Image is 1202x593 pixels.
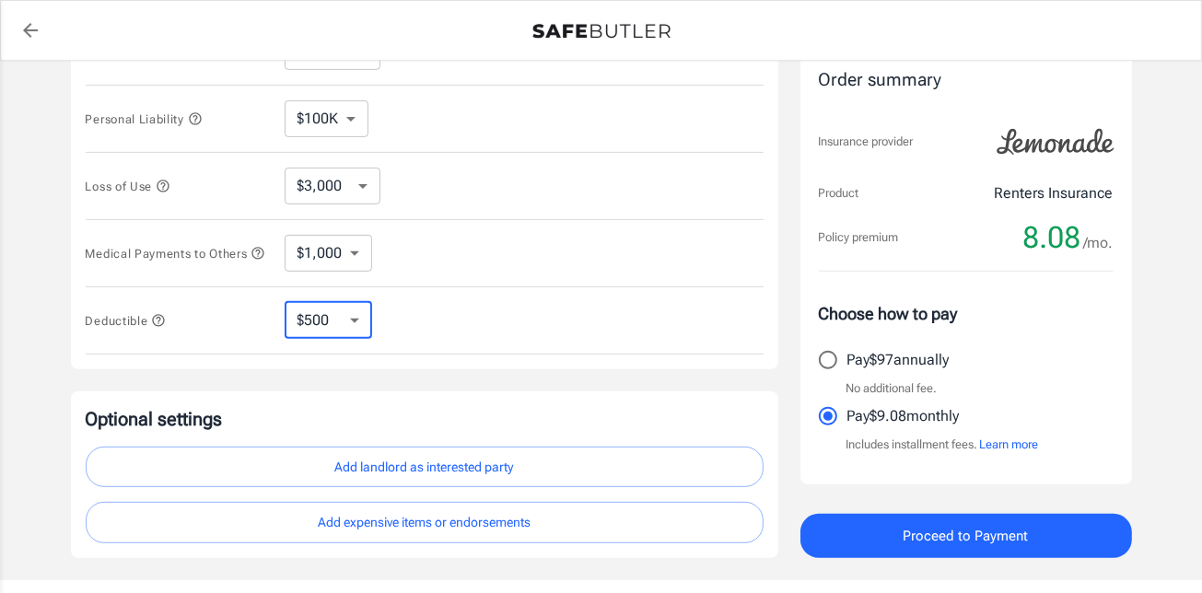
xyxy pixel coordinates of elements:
a: back to quotes [12,12,49,49]
p: Pay $97 annually [847,349,950,371]
span: Loss of Use [86,180,170,193]
button: Deductible [86,309,167,331]
button: Add expensive items or endorsements [86,502,764,543]
p: Choose how to pay [819,301,1114,326]
button: Add landlord as interested party [86,447,764,488]
div: Order summary [819,67,1114,94]
button: Learn more [980,436,1039,454]
span: Medical Payments to Others [86,247,266,261]
p: Product [819,184,859,203]
span: 8.08 [1023,219,1081,256]
img: Back to quotes [532,24,671,39]
span: Proceed to Payment [904,524,1029,548]
span: /mo. [1084,230,1114,256]
span: Deductible [86,314,167,328]
p: Pay $9.08 monthly [847,405,960,427]
p: Optional settings [86,406,764,432]
p: Renters Insurance [995,182,1114,204]
button: Medical Payments to Others [86,242,266,264]
button: Proceed to Payment [800,514,1132,558]
p: Includes installment fees. [846,436,1039,454]
span: Personal Liability [86,112,203,126]
button: Personal Liability [86,108,203,130]
p: Insurance provider [819,133,914,151]
p: Policy premium [819,228,899,247]
p: No additional fee. [846,379,938,398]
button: Loss of Use [86,175,170,197]
img: Lemonade [986,116,1125,168]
